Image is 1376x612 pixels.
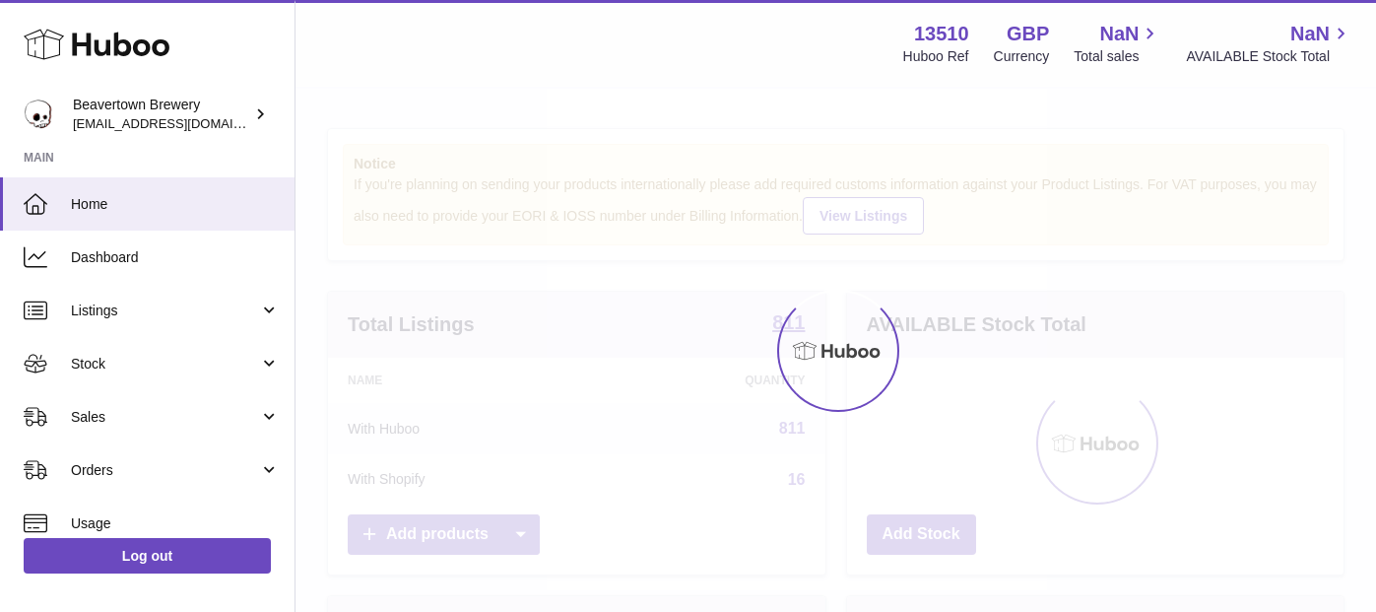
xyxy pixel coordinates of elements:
[24,538,271,574] a: Log out
[1290,21,1330,47] span: NaN
[1099,21,1139,47] span: NaN
[71,195,280,214] span: Home
[1007,21,1049,47] strong: GBP
[914,21,969,47] strong: 13510
[71,514,280,533] span: Usage
[73,115,290,131] span: [EMAIL_ADDRESS][DOMAIN_NAME]
[71,248,280,267] span: Dashboard
[71,461,259,480] span: Orders
[994,47,1050,66] div: Currency
[1186,47,1352,66] span: AVAILABLE Stock Total
[1074,21,1161,66] a: NaN Total sales
[71,355,259,374] span: Stock
[73,96,250,133] div: Beavertown Brewery
[71,302,259,320] span: Listings
[1186,21,1352,66] a: NaN AVAILABLE Stock Total
[24,100,53,129] img: internalAdmin-13510@internal.huboo.com
[903,47,969,66] div: Huboo Ref
[1074,47,1161,66] span: Total sales
[71,408,259,427] span: Sales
